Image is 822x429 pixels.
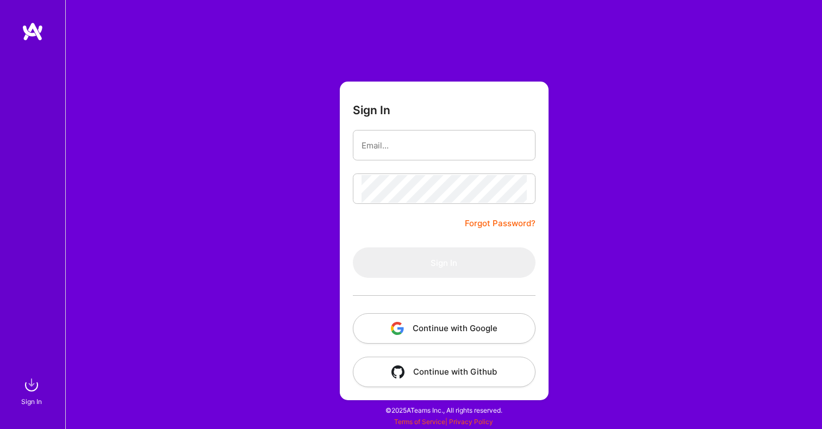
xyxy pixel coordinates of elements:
[449,418,493,426] a: Privacy Policy
[394,418,493,426] span: |
[65,396,822,424] div: © 2025 ATeams Inc., All rights reserved.
[23,374,42,407] a: sign inSign In
[391,322,404,335] img: icon
[465,217,535,230] a: Forgot Password?
[391,365,404,378] img: icon
[21,396,42,407] div: Sign In
[353,357,535,387] button: Continue with Github
[362,132,527,159] input: Email...
[22,22,43,41] img: logo
[353,313,535,344] button: Continue with Google
[353,247,535,278] button: Sign In
[353,103,390,117] h3: Sign In
[21,374,42,396] img: sign in
[394,418,445,426] a: Terms of Service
